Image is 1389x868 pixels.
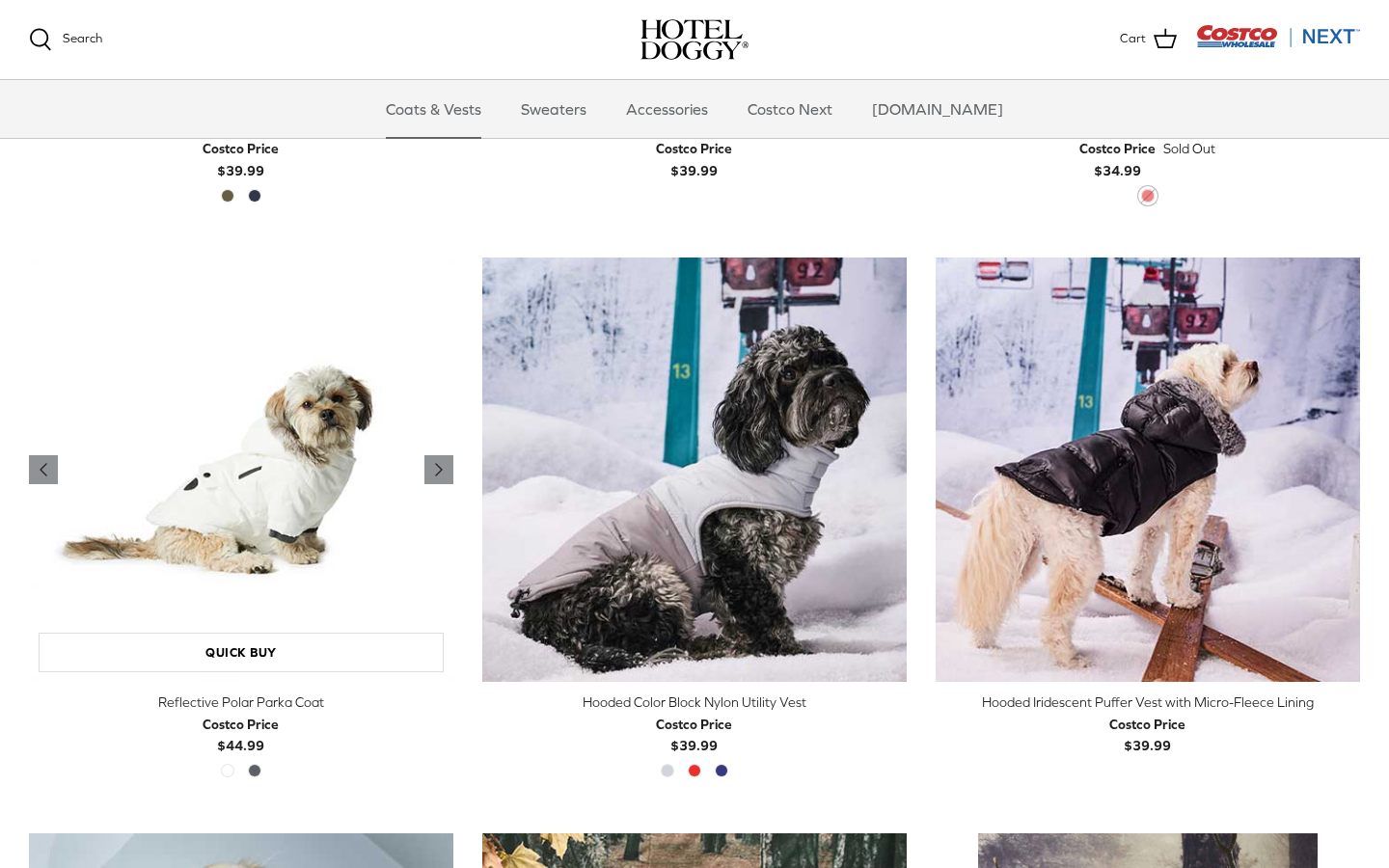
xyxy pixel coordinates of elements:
span: Search [63,31,102,45]
a: Hooded Color Block Nylon Utility Vest [482,258,907,682]
a: Sweaters [504,80,604,138]
a: Coats & Vests [368,80,499,138]
a: Hooded Iridescent Puffer Vest with Micro-Fleece Lining Costco Price$39.99 [936,692,1360,756]
a: Retro Puffer Vest with Fleece Lining Costco Price$34.99 Sold Out [936,117,1360,181]
a: Accessories [609,80,725,138]
span: Sold Out [1163,138,1215,159]
b: $39.99 [1109,714,1185,753]
div: Hooded Color Block Nylon Utility Vest [482,692,907,713]
a: hoteldoggy.com hoteldoggycom [640,19,749,60]
div: Costco Price [1079,138,1156,159]
a: Previous [29,455,58,484]
div: Reflective Polar Parka Coat [29,692,453,713]
a: Costco Next [730,80,850,138]
img: Costco Next [1196,24,1360,48]
a: Reflective Polar Parka Coat [29,258,453,682]
a: [DOMAIN_NAME] [855,80,1021,138]
a: Cart [1120,27,1177,52]
span: Cart [1120,29,1146,49]
div: Costco Price [1109,714,1185,735]
div: Hooded Iridescent Puffer Vest with Micro-Fleece Lining [936,692,1360,713]
a: Reflective Polar Parka Coat Costco Price$44.99 [29,692,453,756]
a: Hooded Retro Ski Parka Jacket Costco Price$39.99 [482,117,907,181]
b: $39.99 [656,138,732,177]
img: hoteldoggycom [640,19,749,60]
b: $34.99 [1079,138,1156,177]
div: Costco Price [656,714,732,735]
a: Hooded Color Block Nylon Utility Vest Costco Price$39.99 [482,692,907,756]
div: Costco Price [656,138,732,159]
a: Visit Costco Next [1196,37,1360,51]
b: $39.99 [203,138,279,177]
a: Quick buy [39,633,444,672]
a: Search [29,28,102,51]
a: Hooded Iridescent Puffer Vest with Micro-Fleece Lining [936,258,1360,682]
a: Hooded Utility Parka Jacket with Fleece Lining Costco Price$39.99 [29,117,453,181]
a: Previous [424,455,453,484]
div: Costco Price [203,714,279,735]
b: $44.99 [203,714,279,753]
b: $39.99 [656,714,732,753]
div: Costco Price [203,138,279,159]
